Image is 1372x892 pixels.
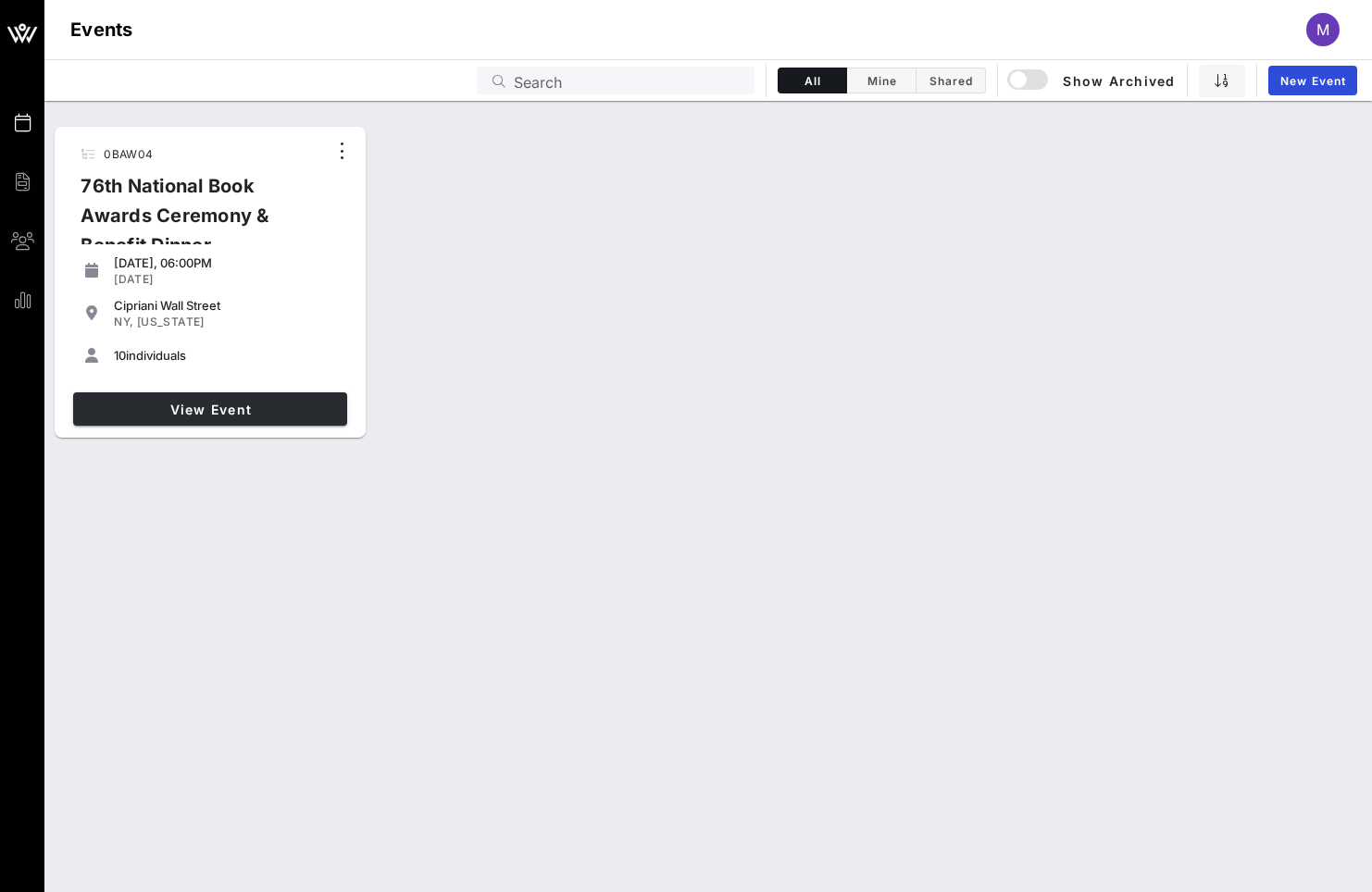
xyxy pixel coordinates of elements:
span: M [1316,20,1329,39]
button: Shared [917,68,986,93]
span: 10 [114,348,126,363]
span: New Event [1279,74,1346,88]
span: View Event [81,402,340,417]
span: All [790,74,835,88]
button: All [778,68,847,93]
span: Shared [928,74,974,88]
h1: Events [70,15,133,44]
div: [DATE], 06:00PM [114,255,340,270]
div: M [1306,13,1340,46]
a: New Event [1268,66,1357,95]
div: Cipriani Wall Street [114,298,340,313]
span: NY, [114,315,133,328]
button: Show Archived [1009,64,1176,97]
div: individuals [114,348,340,363]
button: Mine [847,68,917,93]
span: Show Archived [1010,69,1175,92]
span: [US_STATE] [137,315,205,328]
div: 76th National Book Awards Ceremony & Benefit Dinner [66,171,327,275]
span: 0BAW04 [104,147,153,161]
a: View Event [73,392,347,426]
span: Mine [858,74,904,88]
div: [DATE] [114,272,340,287]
